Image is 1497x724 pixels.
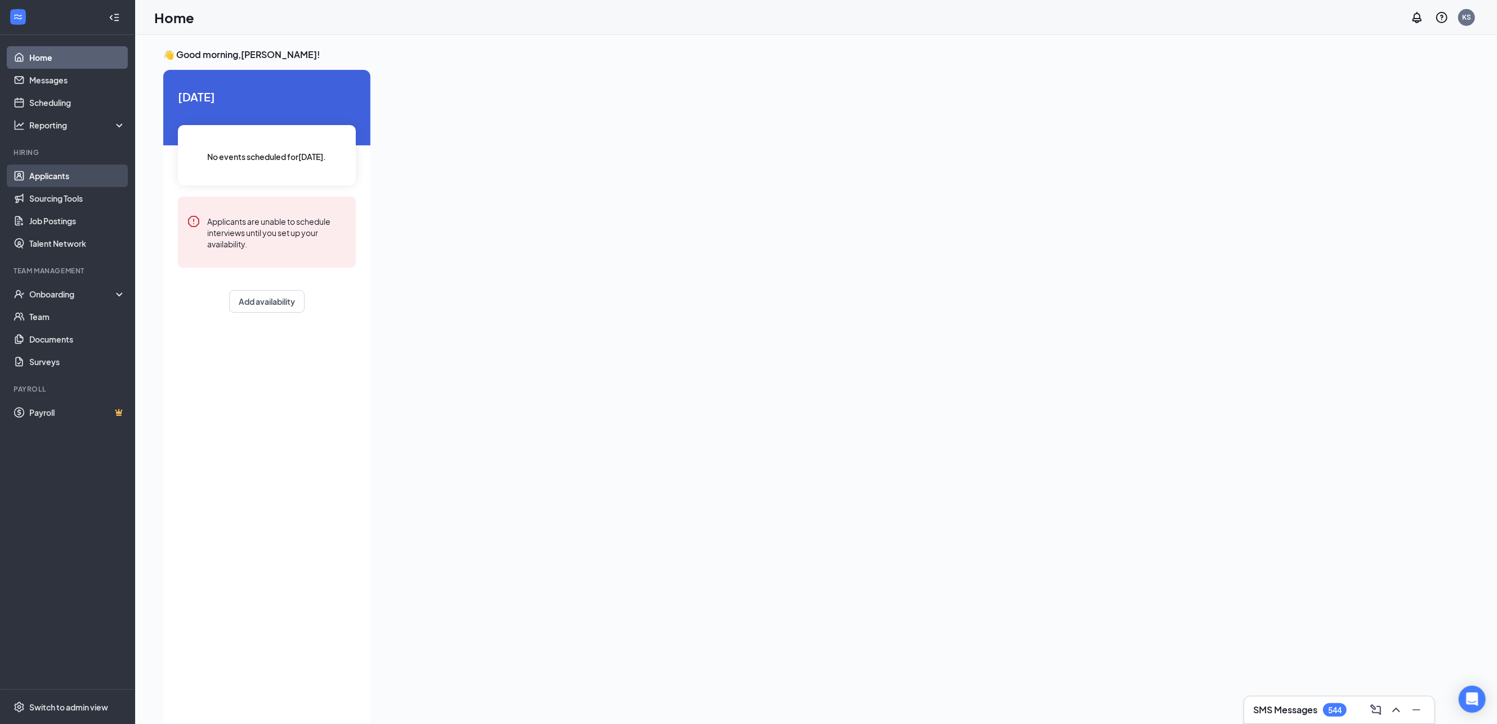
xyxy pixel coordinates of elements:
[1435,11,1449,24] svg: QuestionInfo
[29,328,126,350] a: Documents
[29,119,126,131] div: Reporting
[208,150,327,163] span: No events scheduled for [DATE] .
[1407,701,1425,719] button: Minimize
[29,350,126,373] a: Surveys
[12,11,24,23] svg: WorkstreamLogo
[14,384,123,394] div: Payroll
[1387,701,1405,719] button: ChevronUp
[14,119,25,131] svg: Analysis
[1462,12,1471,22] div: KS
[29,305,126,328] a: Team
[29,232,126,255] a: Talent Network
[29,401,126,424] a: PayrollCrown
[29,165,126,187] a: Applicants
[14,701,25,713] svg: Settings
[154,8,194,27] h1: Home
[14,148,123,157] div: Hiring
[187,215,200,228] svg: Error
[14,266,123,276] div: Team Management
[29,210,126,232] a: Job Postings
[178,88,356,105] span: [DATE]
[1459,686,1486,713] div: Open Intercom Messenger
[207,215,347,250] div: Applicants are unable to schedule interviews until you set up your availability.
[29,91,126,114] a: Scheduling
[109,12,120,23] svg: Collapse
[1367,701,1385,719] button: ComposeMessage
[1410,703,1423,717] svg: Minimize
[29,69,126,91] a: Messages
[29,288,116,300] div: Onboarding
[163,48,1010,61] h3: 👋 Good morning, [PERSON_NAME] !
[1369,703,1383,717] svg: ComposeMessage
[14,288,25,300] svg: UserCheck
[1389,703,1403,717] svg: ChevronUp
[1410,11,1424,24] svg: Notifications
[29,187,126,210] a: Sourcing Tools
[1328,705,1342,715] div: 544
[29,46,126,69] a: Home
[29,701,108,713] div: Switch to admin view
[1253,704,1317,716] h3: SMS Messages
[229,290,305,313] button: Add availability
